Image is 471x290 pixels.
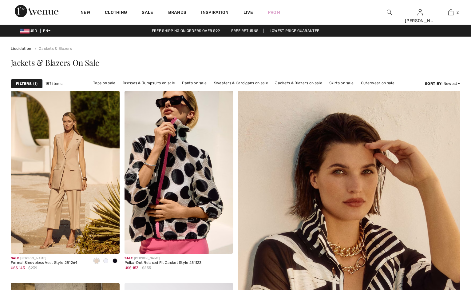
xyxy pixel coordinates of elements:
[211,79,271,87] a: Sweaters & Cardigans on sale
[105,10,127,16] a: Clothing
[125,261,202,265] div: Polka-Dot Relaxed Fit Jacket Style 251123
[425,81,441,86] strong: Sort By
[147,29,225,33] a: Free shipping on orders over $99
[110,256,120,266] div: Black
[92,256,101,266] div: Parchment
[226,29,264,33] a: Free Returns
[90,79,119,87] a: Tops on sale
[425,81,460,86] div: : Newest
[168,10,187,16] a: Brands
[32,46,72,51] a: Jackets & Blazers
[201,10,228,16] span: Inspiration
[268,9,280,16] a: Prom
[11,46,31,51] a: Liquidation
[11,256,77,261] div: [PERSON_NAME]
[20,29,39,33] span: USD
[11,261,77,265] div: Formal Sleeveless Vest Style 251264
[272,79,325,87] a: Jackets & Blazers on sale
[101,256,110,266] div: Off White
[405,18,435,24] div: [PERSON_NAME]
[243,9,253,16] a: Live
[125,91,233,254] img: Polka-Dot Relaxed Fit Jacket Style 251123. White/Black
[457,10,459,15] span: 2
[326,79,357,87] a: Skirts on sale
[125,266,139,270] span: US$ 153
[418,9,423,16] img: My Info
[43,29,51,33] span: EN
[11,91,120,254] img: Formal Sleeveless Vest Style 251264. Parchment
[15,5,58,17] img: 1ère Avenue
[142,265,151,271] span: $255
[11,256,19,260] span: Sale
[387,9,392,16] img: search the website
[179,79,210,87] a: Pants on sale
[81,10,90,16] a: New
[20,29,30,34] img: US Dollar
[28,265,37,271] span: $239
[33,81,38,86] span: 1
[11,57,99,68] span: Jackets & Blazers On Sale
[358,79,398,87] a: Outerwear on sale
[120,79,178,87] a: Dresses & Jumpsuits on sale
[125,256,202,261] div: [PERSON_NAME]
[265,29,324,33] a: Lowest Price Guarantee
[418,9,423,15] a: Sign In
[436,9,466,16] a: 2
[16,81,32,86] strong: Filters
[142,10,153,16] a: Sale
[125,256,133,260] span: Sale
[45,81,63,86] span: 187 items
[448,9,453,16] img: My Bag
[11,266,25,270] span: US$ 143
